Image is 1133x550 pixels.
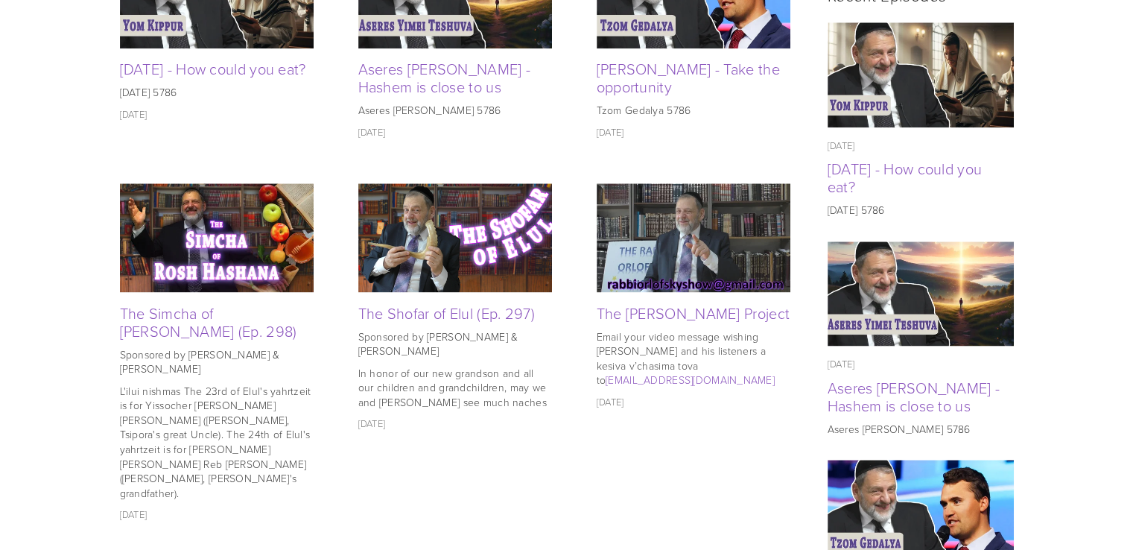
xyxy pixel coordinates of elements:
[120,303,297,341] a: The Simcha of [PERSON_NAME] (Ep. 298)
[828,422,1014,437] p: Aseres [PERSON_NAME] 5786
[597,58,780,97] a: [PERSON_NAME] - Take the opportunity
[828,22,1014,127] a: Yom Kippur - How could you eat?
[120,183,314,292] img: The Simcha of Rosh Hashana (Ep. 298)
[358,183,552,292] img: The Shofar of Elul (Ep. 297)
[828,139,855,152] time: [DATE]
[120,58,306,79] a: [DATE] - How could you eat?
[358,103,552,118] p: Aseres [PERSON_NAME] 5786
[597,103,790,118] p: Tzom Gedalya 5786
[358,329,552,358] p: Sponsored by [PERSON_NAME] & [PERSON_NAME]
[358,366,552,410] p: In honor of our new grandson and all our children and grandchildren, may we and [PERSON_NAME] see...
[597,125,624,139] time: [DATE]
[828,203,1014,218] p: [DATE] 5786
[597,329,790,388] p: Email your video message wishing [PERSON_NAME] and his listeners a kesiva v’chasima tova to
[597,303,790,323] a: The [PERSON_NAME] Project
[358,417,386,430] time: [DATE]
[597,395,624,408] time: [DATE]
[358,303,535,323] a: The Shofar of Elul (Ep. 297)
[358,58,531,97] a: Aseres [PERSON_NAME] - Hashem is close to us
[828,158,983,197] a: [DATE] - How could you eat?
[597,183,790,292] img: The Rabbi Orlofsky Rosh Hashana Project
[120,107,147,121] time: [DATE]
[120,347,314,376] p: Sponsored by [PERSON_NAME] & [PERSON_NAME]
[828,357,855,370] time: [DATE]
[120,85,314,100] p: [DATE] 5786
[358,125,386,139] time: [DATE]
[120,384,314,501] p: L'ilui nishmas The 23rd of Elul's yahrtzeit is for Yissocher [PERSON_NAME] [PERSON_NAME] ([PERSON...
[120,508,147,521] time: [DATE]
[828,377,1000,416] a: Aseres [PERSON_NAME] - Hashem is close to us
[606,373,775,387] a: [EMAIL_ADDRESS][DOMAIN_NAME]
[827,22,1014,127] img: Yom Kippur - How could you eat?
[827,241,1014,347] img: Aseres Yimei Teshuva - Hashem is close to us
[828,241,1014,347] a: Aseres Yimei Teshuva - Hashem is close to us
